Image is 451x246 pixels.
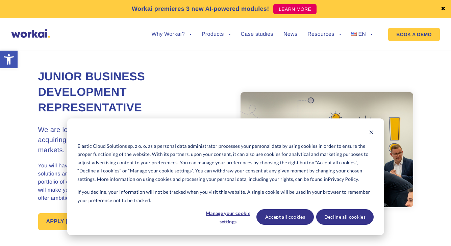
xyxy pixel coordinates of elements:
[38,213,95,230] a: APPLY [DATE]!
[202,32,231,37] a: Products
[77,188,373,204] p: If you decline, your information will not be tracked when you visit this website. A single cookie...
[358,31,366,37] span: EN
[256,209,314,225] button: Accept all cookies
[369,129,374,137] button: Dismiss cookie banner
[202,209,254,225] button: Manage your cookie settings
[283,32,297,37] a: News
[241,32,273,37] a: Case studies
[67,118,384,235] div: Cookie banner
[441,6,446,12] a: ✖
[328,175,358,184] a: Privacy Policy
[273,4,317,14] a: LEARN MORE
[38,70,145,114] strong: Junior Business Development Representative
[307,32,341,37] a: Resources
[388,28,440,41] a: BOOK A DEMO
[77,142,373,184] p: Elastic Cloud Solutions sp. z o. o. as a personal data administrator processes your personal data...
[316,209,374,225] button: Decline all cookies
[132,4,269,13] p: Workai premieres 3 new AI-powered modules!
[152,32,192,37] a: Why Workai?
[38,163,224,201] span: You will have the opportunity to become an expert in Modern Workplace solutions and solve complex...
[38,125,226,155] h3: We are looking for a Junior BDR responsible for actively acquiring new clients in the Polish and ...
